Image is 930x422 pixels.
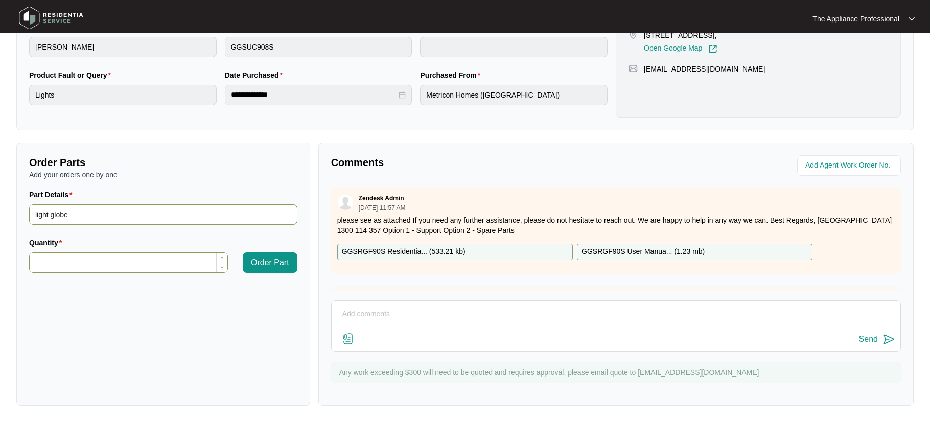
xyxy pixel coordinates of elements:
input: Quantity [30,253,227,272]
input: Product Model [225,37,412,57]
p: [DATE] 11:57 AM [359,205,406,211]
img: map-pin [629,64,638,73]
img: Link-External [708,44,717,54]
p: The Appliance Professional [812,14,899,24]
button: Send [859,333,895,346]
p: Any work exceeding $300 will need to be quoted and requires approval, please email quote to [EMAI... [339,367,896,378]
label: Quantity [29,238,66,248]
img: send-icon.svg [883,333,895,345]
a: Open Google Map [644,44,717,54]
img: dropdown arrow [909,16,915,21]
input: Add Agent Work Order No. [805,159,895,172]
span: down [220,266,224,269]
label: Part Details [29,190,77,200]
span: Increase Value [216,253,227,263]
div: Send [859,335,878,344]
img: residentia service logo [15,3,87,33]
span: Order Part [251,256,289,269]
input: Serial Number [420,37,608,57]
p: please see as attached If you need any further assistance, please do not hesitate to reach out. W... [337,215,895,236]
button: Order Part [243,252,297,273]
input: Date Purchased [231,89,397,100]
span: Decrease Value [216,263,227,272]
input: Product Fault or Query [29,85,217,105]
p: Comments [331,155,609,170]
img: user.svg [338,195,353,210]
label: Purchased From [420,70,484,80]
p: GGSRGF90S User Manua... ( 1.23 mb ) [582,246,705,257]
img: file-attachment-doc.svg [342,333,354,345]
p: [EMAIL_ADDRESS][DOMAIN_NAME] [644,64,765,74]
label: Product Fault or Query [29,70,115,80]
p: GGSRGF90S Residentia... ( 533.21 kb ) [342,246,466,257]
input: Purchased From [420,85,608,105]
input: Brand [29,37,217,57]
p: Add your orders one by one [29,170,297,180]
p: Zendesk Admin [359,194,404,202]
span: up [220,256,224,260]
p: Order Parts [29,155,297,170]
p: [STREET_ADDRESS], [644,30,717,40]
input: Part Details [29,204,297,225]
label: Date Purchased [225,70,287,80]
